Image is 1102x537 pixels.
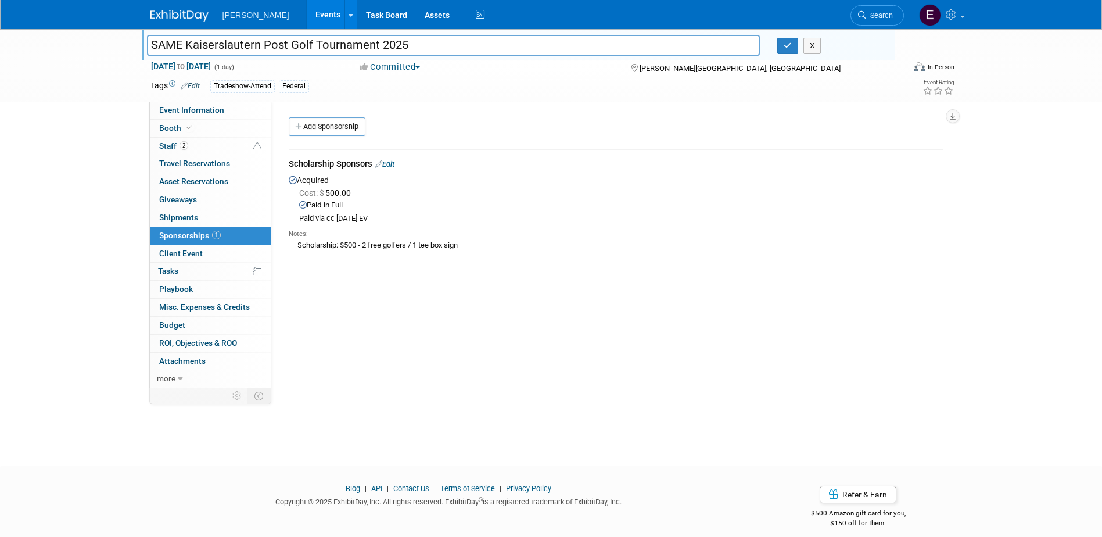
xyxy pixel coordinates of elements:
button: X [803,38,821,54]
td: Tags [150,80,200,93]
span: more [157,374,175,383]
a: Search [850,5,904,26]
a: Terms of Service [440,484,495,493]
a: Budget [150,317,271,334]
span: Travel Reservations [159,159,230,168]
a: Booth [150,120,271,137]
div: Tradeshow-Attend [210,80,275,92]
div: Scholarship Sponsors [289,158,943,173]
a: Edit [181,82,200,90]
a: Sponsorships1 [150,227,271,245]
span: Asset Reservations [159,177,228,186]
a: Blog [346,484,360,493]
div: Event Rating [922,80,954,85]
span: Budget [159,320,185,330]
a: Add Sponsorship [289,117,365,136]
a: Asset Reservations [150,173,271,191]
span: Booth [159,123,195,133]
span: [PERSON_NAME] [222,10,289,20]
a: ROI, Objectives & ROO [150,335,271,352]
div: Copyright © 2025 ExhibitDay, Inc. All rights reserved. ExhibitDay is a registered trademark of Ex... [150,494,748,507]
span: Shipments [159,213,198,222]
a: Travel Reservations [150,155,271,173]
img: Emy Volk [919,4,941,26]
a: Misc. Expenses & Credits [150,299,271,316]
sup: ® [479,497,483,503]
a: Event Information [150,102,271,119]
span: | [362,484,369,493]
img: ExhibitDay [150,10,209,22]
span: Attachments [159,356,206,366]
div: Notes: [289,230,943,239]
a: Playbook [150,281,271,298]
div: Paid via cc [DATE] EV [299,214,943,224]
div: In-Person [927,63,954,71]
span: ROI, Objectives & ROO [159,338,237,348]
span: [PERSON_NAME][GEOGRAPHIC_DATA], [GEOGRAPHIC_DATA] [640,64,841,73]
span: | [431,484,439,493]
div: $500 Amazon gift card for you, [764,501,952,528]
i: Booth reservation complete [186,124,192,131]
span: Staff [159,141,188,151]
a: Tasks [150,263,271,280]
span: Giveaways [159,195,197,204]
span: Client Event [159,249,203,258]
img: Format-Inperson.png [914,62,925,71]
a: Giveaways [150,191,271,209]
span: Potential Scheduling Conflict -- at least one attendee is tagged in another overlapping event. [253,141,261,152]
div: $150 off for them. [764,518,952,528]
a: Shipments [150,209,271,227]
a: Attachments [150,353,271,370]
span: Cost: $ [299,188,325,198]
span: 500.00 [299,188,356,198]
span: 1 [212,231,221,239]
span: Sponsorships [159,231,221,240]
span: [DATE] [DATE] [150,61,211,71]
span: Misc. Expenses & Credits [159,302,250,312]
div: Federal [279,80,309,92]
span: 2 [180,141,188,150]
a: Refer & Earn [820,486,896,503]
a: Client Event [150,245,271,263]
button: Committed [356,61,425,73]
a: more [150,370,271,388]
div: Paid in Full [299,200,943,211]
a: API [371,484,382,493]
span: Tasks [158,266,178,275]
span: Playbook [159,284,193,293]
td: Personalize Event Tab Strip [227,388,247,403]
td: Toggle Event Tabs [247,388,271,403]
div: Scholarship: $500 - 2 free golfers / 1 tee box sign [289,239,943,251]
span: Search [866,11,893,20]
span: | [497,484,504,493]
span: | [384,484,392,493]
span: Event Information [159,105,224,114]
a: Edit [375,160,394,169]
a: Staff2 [150,138,271,155]
span: to [175,62,186,71]
a: Contact Us [393,484,429,493]
div: Acquired [289,173,943,254]
span: (1 day) [213,63,234,71]
a: Privacy Policy [506,484,551,493]
div: Event Format [835,60,955,78]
